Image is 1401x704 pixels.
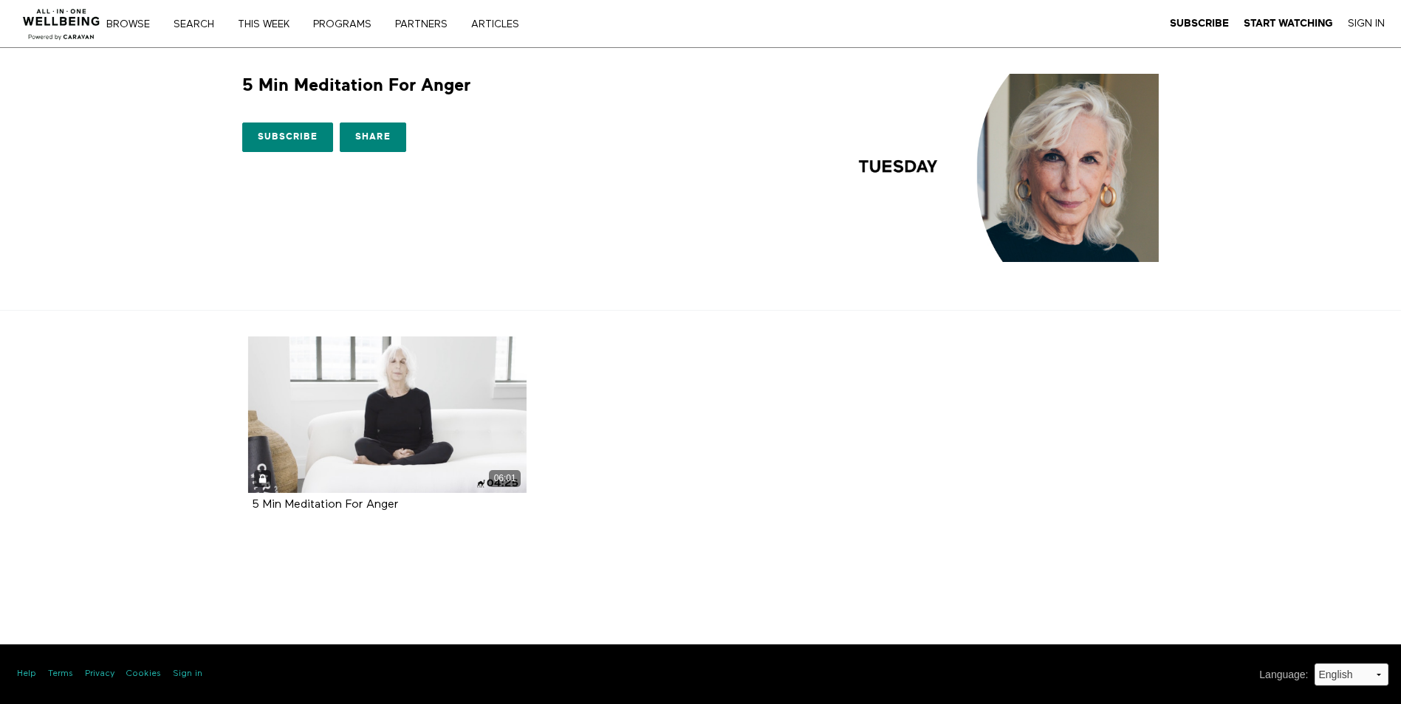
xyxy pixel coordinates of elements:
[48,668,73,680] a: Terms
[1170,17,1229,30] a: Subscribe
[1259,667,1308,683] label: Language :
[489,470,521,487] div: 06:01
[252,499,398,511] strong: 5 Min Meditation For Anger
[340,122,406,152] a: Share
[248,337,527,493] a: 5 Min Meditation For Anger 06:01
[1244,18,1333,29] strong: Start Watching
[1244,17,1333,30] a: Start Watching
[126,668,161,680] a: Cookies
[117,16,549,31] nav: Primary
[17,668,36,680] a: Help
[101,19,165,30] a: Browse
[1170,18,1229,29] strong: Subscribe
[466,19,535,30] a: ARTICLES
[390,19,463,30] a: PARTNERS
[168,19,230,30] a: Search
[824,74,1159,262] img: 5 Min Meditation For Anger
[308,19,387,30] a: PROGRAMS
[233,19,305,30] a: THIS WEEK
[242,122,333,152] a: Subscribe
[1348,17,1385,30] a: Sign In
[242,74,470,97] h1: 5 Min Meditation For Anger
[252,499,398,510] a: 5 Min Meditation For Anger
[173,668,202,680] a: Sign in
[85,668,114,680] a: Privacy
